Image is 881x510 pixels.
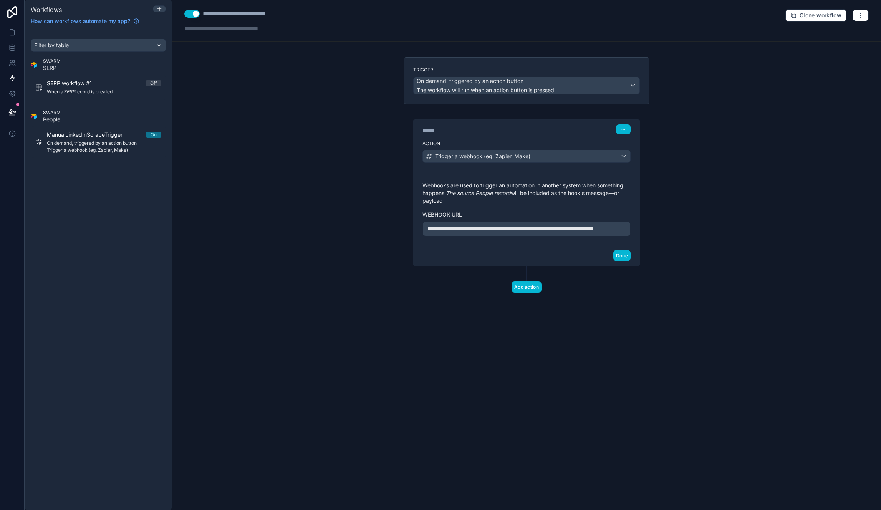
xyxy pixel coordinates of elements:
[422,211,631,219] label: Webhook url
[31,6,62,13] span: Workflows
[31,113,37,119] img: Airtable Logo
[417,87,554,93] span: The workflow will run when an action button is pressed
[28,17,142,25] a: How can workflows automate my app?
[800,12,841,19] span: Clone workflow
[512,281,542,293] button: Add action
[63,89,75,94] em: SERP
[34,42,69,48] span: Filter by table
[31,126,166,158] a: ManualLinkedInScrapeTriggerOnOn demand, triggered by an action buttonTrigger a webhook (eg. Zapie...
[31,75,166,100] a: SERP workflow #1OffWhen aSERPrecord is created
[31,62,37,68] img: Airtable Logo
[43,58,61,64] span: SWARM
[47,79,101,87] span: SERP workflow #1
[47,140,161,146] span: On demand, triggered by an action button
[47,89,161,95] span: When a record is created
[151,132,157,138] div: On
[47,147,161,153] span: Trigger a webhook (eg. Zapier, Make)
[422,182,631,205] p: Webhooks are used to trigger an automation in another system when something happens. will be incl...
[413,67,640,73] label: Trigger
[150,80,157,86] div: Off
[422,150,631,163] button: Trigger a webhook (eg. Zapier, Make)
[785,9,846,22] button: Clone workflow
[47,131,132,139] span: ManualLinkedInScrapeTrigger
[435,152,530,160] span: Trigger a webhook (eg. Zapier, Make)
[43,116,61,123] span: People
[43,109,61,116] span: SWARM
[25,30,172,510] div: scrollable content
[446,190,511,196] em: The source People record
[422,141,631,147] label: Action
[43,64,61,72] span: SERP
[31,39,166,52] button: Filter by table
[613,250,631,261] button: Done
[417,77,523,85] span: On demand, triggered by an action button
[31,17,130,25] span: How can workflows automate my app?
[413,77,640,94] button: On demand, triggered by an action buttonThe workflow will run when an action button is pressed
